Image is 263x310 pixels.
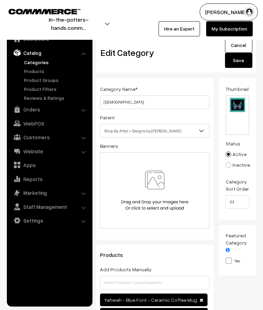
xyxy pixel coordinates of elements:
[9,173,90,185] a: Reports
[22,94,90,102] a: Reviews & Ratings
[9,117,90,130] a: WebPOS
[100,251,131,258] span: Products
[101,47,211,58] h2: Edit Category
[100,125,209,137] span: Shop By Artist > Designs by Emily Alexander
[104,297,197,303] span: Yahweh - Blue Font - Ceramic Coffee Mug
[100,114,115,121] label: Parent
[22,59,90,66] a: Categories
[100,95,210,109] input: Category Name
[225,53,252,68] button: Save
[226,85,249,93] label: Thumbnail
[9,131,90,143] a: Customers
[226,178,250,192] label: Category Sort Order
[226,161,250,168] label: Inactive
[100,85,138,93] label: Category Name
[226,232,250,253] label: Featured Category
[22,85,90,93] a: Product Filters
[100,266,152,273] label: Add Products Manually
[11,15,126,32] button: in-the-potters-hands.comm…
[100,124,210,138] span: Shop By Artist > Designs by Emily Alexander
[9,103,90,116] a: Orders
[244,7,254,17] img: user
[9,201,90,213] a: Staff Management
[206,21,253,36] a: My Subscription
[22,68,90,75] a: Products
[9,187,90,199] a: Marketing
[225,38,252,53] a: Cancel
[9,145,90,157] a: Website
[22,76,90,84] a: Product Groups
[226,151,247,158] label: Active
[226,195,250,209] input: Enter Number
[9,159,90,171] a: Apps
[9,7,68,15] a: COMMMERCE
[159,21,200,36] a: Hire an Expert
[100,276,210,289] input: Select Products (Type and search)
[226,140,240,147] label: Status
[9,47,90,59] a: Catalog
[100,142,118,150] label: Banners
[200,3,258,21] button: [PERSON_NAME]…
[9,214,90,227] a: Settings
[9,9,80,14] img: COMMMERCE
[226,257,240,264] label: Yes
